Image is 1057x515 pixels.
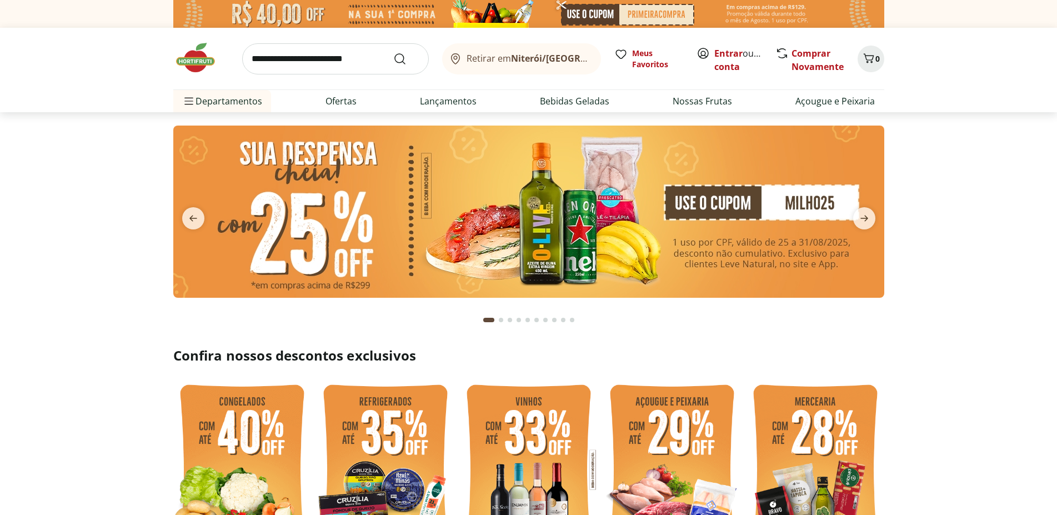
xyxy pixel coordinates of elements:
[242,43,429,74] input: search
[632,48,683,70] span: Meus Favoritos
[550,307,559,333] button: Go to page 8 from fs-carousel
[858,46,884,72] button: Carrinho
[875,53,880,64] span: 0
[442,43,601,74] button: Retirar emNiterói/[GEOGRAPHIC_DATA]
[795,94,875,108] a: Açougue e Peixaria
[182,88,196,114] button: Menu
[614,48,683,70] a: Meus Favoritos
[792,47,844,73] a: Comprar Novamente
[481,307,497,333] button: Current page from fs-carousel
[173,41,229,74] img: Hortifruti
[532,307,541,333] button: Go to page 6 from fs-carousel
[559,307,568,333] button: Go to page 9 from fs-carousel
[714,47,743,59] a: Entrar
[714,47,764,73] span: ou
[325,94,357,108] a: Ofertas
[173,126,884,298] img: cupom
[568,307,577,333] button: Go to page 10 from fs-carousel
[523,307,532,333] button: Go to page 5 from fs-carousel
[467,53,589,63] span: Retirar em
[511,52,638,64] b: Niterói/[GEOGRAPHIC_DATA]
[714,47,775,73] a: Criar conta
[420,94,477,108] a: Lançamentos
[541,307,550,333] button: Go to page 7 from fs-carousel
[673,94,732,108] a: Nossas Frutas
[173,207,213,229] button: previous
[173,347,884,364] h2: Confira nossos descontos exclusivos
[844,207,884,229] button: next
[182,88,262,114] span: Departamentos
[497,307,505,333] button: Go to page 2 from fs-carousel
[540,94,609,108] a: Bebidas Geladas
[393,52,420,66] button: Submit Search
[505,307,514,333] button: Go to page 3 from fs-carousel
[514,307,523,333] button: Go to page 4 from fs-carousel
